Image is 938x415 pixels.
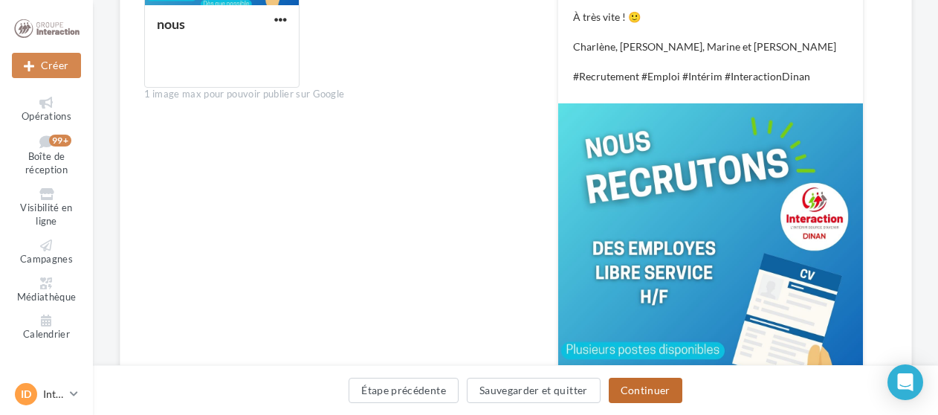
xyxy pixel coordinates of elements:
[22,110,71,122] span: Opérations
[349,378,459,403] button: Étape précédente
[887,364,923,400] div: Open Intercom Messenger
[609,378,682,403] button: Continuer
[23,328,70,340] span: Calendrier
[25,150,68,176] span: Boîte de réception
[21,387,31,402] span: ID
[12,53,81,78] div: Nouvelle campagne
[12,237,81,268] a: Campagnes
[467,378,601,403] button: Sauvegarder et quitter
[12,53,81,78] button: Créer
[20,202,72,228] span: Visibilité en ligne
[49,135,71,147] div: 99+
[12,312,81,344] a: Calendrier
[20,253,73,265] span: Campagnes
[12,274,81,306] a: Médiathèque
[157,16,185,32] div: nous
[17,291,77,303] span: Médiathèque
[12,380,81,408] a: ID Interaction DINAN
[144,88,534,101] div: 1 image max pour pouvoir publier sur Google
[12,132,81,179] a: Boîte de réception99+
[12,94,81,126] a: Opérations
[43,387,64,402] p: Interaction DINAN
[12,185,81,231] a: Visibilité en ligne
